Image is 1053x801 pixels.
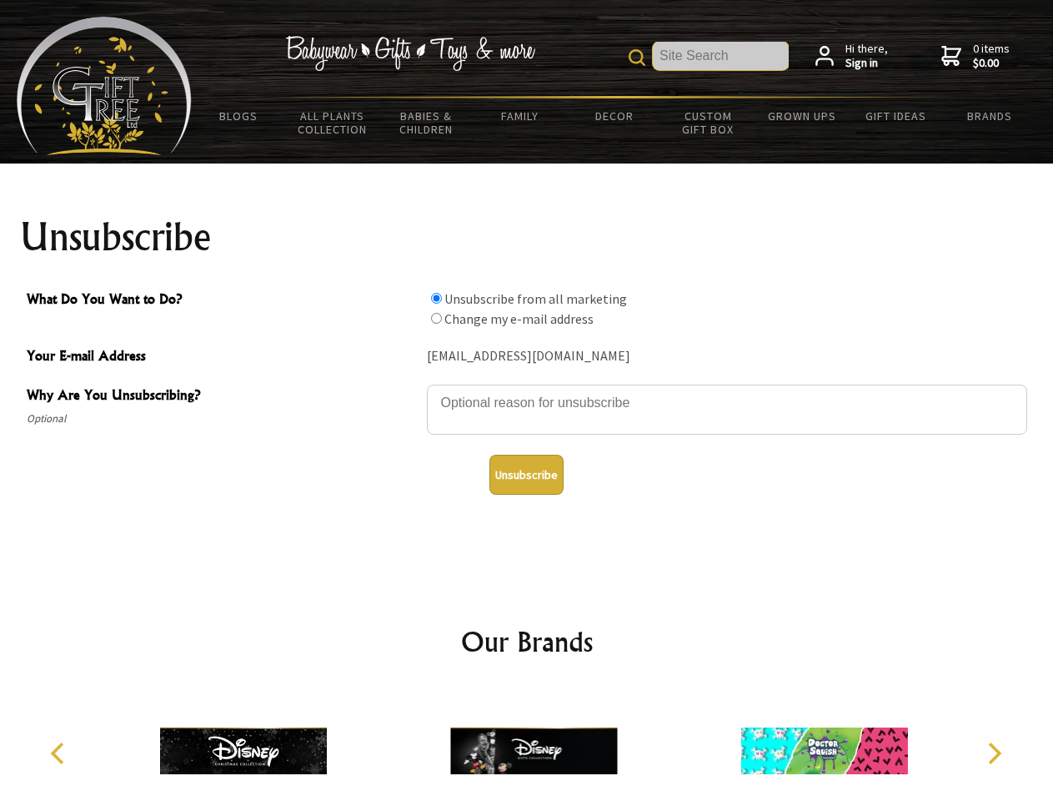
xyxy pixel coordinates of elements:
[653,42,789,70] input: Site Search
[815,42,888,71] a: Hi there,Sign in
[286,98,380,147] a: All Plants Collection
[973,41,1010,71] span: 0 items
[17,17,192,155] img: Babyware - Gifts - Toys and more...
[42,735,78,772] button: Previous
[33,622,1020,662] h2: Our Brands
[20,217,1034,257] h1: Unsubscribe
[975,735,1012,772] button: Next
[629,49,645,66] img: product search
[661,98,755,147] a: Custom Gift Box
[845,56,888,71] strong: Sign in
[444,290,627,307] label: Unsubscribe from all marketing
[755,98,849,133] a: Grown Ups
[431,313,442,324] input: What Do You Want to Do?
[444,310,594,327] label: Change my e-mail address
[27,409,419,429] span: Optional
[941,42,1010,71] a: 0 items$0.00
[474,98,568,133] a: Family
[427,385,1027,435] textarea: Why Are You Unsubscribing?
[845,42,888,71] span: Hi there,
[567,98,661,133] a: Decor
[27,345,419,370] span: Your E-mail Address
[285,36,535,71] img: Babywear - Gifts - Toys & more
[27,289,419,313] span: What Do You Want to Do?
[379,98,474,147] a: Babies & Children
[192,98,286,133] a: BLOGS
[973,56,1010,71] strong: $0.00
[849,98,943,133] a: Gift Ideas
[27,385,419,409] span: Why Are You Unsubscribing?
[427,344,1027,370] div: [EMAIL_ADDRESS][DOMAIN_NAME]
[489,455,564,495] button: Unsubscribe
[431,293,442,304] input: What Do You Want to Do?
[943,98,1037,133] a: Brands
